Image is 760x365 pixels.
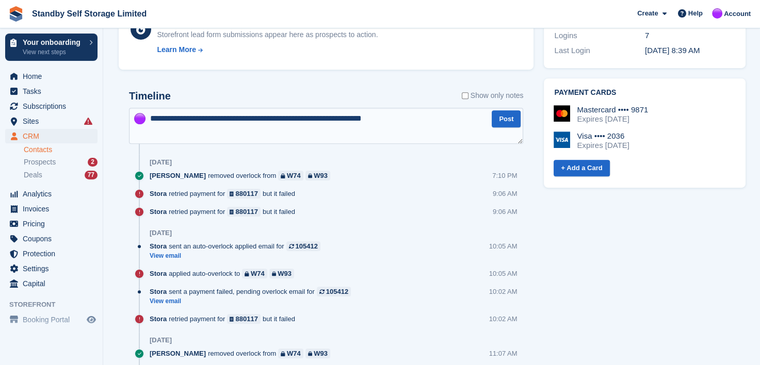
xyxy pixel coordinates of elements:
div: Storefront lead form submissions appear here as prospects to action. [157,29,378,40]
div: sent an auto-overlock applied email for [150,241,326,251]
div: Learn More [157,44,196,55]
div: 10:02 AM [489,314,518,324]
div: 105412 [326,287,348,296]
div: 10:02 AM [489,287,518,296]
button: Post [492,110,521,127]
span: Stora [150,269,167,278]
div: Visa •••• 2036 [577,131,629,141]
p: View next steps [23,47,84,57]
div: retried payment for but it failed [150,314,300,324]
div: 880117 [236,189,258,198]
label: Show only notes [462,90,524,101]
span: Invoices [23,202,85,216]
a: Prospects 2 [24,157,98,168]
h2: Payment cards [554,89,735,97]
a: 880117 [227,314,261,324]
a: Deals 77 [24,170,98,180]
a: menu [5,69,98,84]
a: menu [5,187,98,201]
a: Your onboarding View next steps [5,34,98,61]
div: 7 [645,30,736,42]
div: W74 [287,349,301,358]
div: 77 [85,171,98,179]
div: Expires [DATE] [577,114,648,124]
a: menu [5,202,98,216]
span: Stora [150,189,167,198]
img: Visa Logo [554,131,570,148]
a: menu [5,99,98,113]
div: 880117 [236,314,258,324]
span: Prospects [24,157,56,167]
a: menu [5,231,98,246]
span: Account [724,9,751,19]
span: Capital [23,276,85,291]
span: [PERSON_NAME] [150,349,206,358]
a: W93 [269,269,294,278]
span: Booking Portal [23,312,85,327]
span: CRM [23,129,85,143]
a: menu [5,261,98,276]
a: 880117 [227,189,261,198]
div: sent a payment failed, pending overlock email for [150,287,356,296]
span: Home [23,69,85,84]
time: 2024-07-18 07:39:09 UTC [645,46,700,55]
a: menu [5,217,98,231]
a: + Add a Card [554,160,609,177]
div: 9:06 AM [493,207,518,217]
div: retried payment for but it failed [150,189,300,198]
input: Show only notes [462,90,468,101]
span: Settings [23,261,85,276]
a: View email [150,252,326,260]
div: 9:06 AM [493,189,518,198]
span: Deals [24,170,42,180]
span: Storefront [9,300,103,310]
div: applied auto-overlock to [150,269,299,278]
span: Analytics [23,187,85,201]
div: W74 [251,269,265,278]
div: 7:10 PM [492,171,517,180]
span: Subscriptions [23,99,85,113]
a: menu [5,84,98,98]
img: stora-icon-8386f47178a22dfd0bd8f6a31ec36ba5ce8667c1dd55bd0f319d3a0aa187defe.svg [8,6,24,22]
div: Logins [554,30,645,42]
span: Pricing [23,217,85,231]
img: Mastercard Logo [554,105,570,122]
a: menu [5,129,98,143]
div: removed overlock from [150,171,335,180]
div: Expires [DATE] [577,141,629,150]
span: Protection [23,246,85,261]
div: [DATE] [150,336,172,344]
span: Stora [150,241,167,251]
div: Mastercard •••• 9871 [577,105,648,114]
a: Learn More [157,44,378,55]
div: W74 [287,171,301,180]
span: Tasks [23,84,85,98]
a: W74 [242,269,267,278]
span: [PERSON_NAME] [150,171,206,180]
a: 105412 [286,241,320,251]
div: retried payment for but it failed [150,207,300,217]
span: Sites [23,114,85,128]
span: Stora [150,207,167,217]
a: W74 [278,171,303,180]
div: removed overlock from [150,349,335,358]
div: 10:05 AM [489,269,518,278]
a: View email [150,297,356,306]
a: menu [5,114,98,128]
div: 10:05 AM [489,241,518,251]
a: Contacts [24,145,98,155]
a: menu [5,246,98,261]
span: Create [637,8,658,19]
a: menu [5,312,98,327]
div: W93 [314,171,328,180]
a: W93 [305,349,330,358]
div: [DATE] [150,229,172,237]
a: 105412 [317,287,351,296]
div: W93 [314,349,328,358]
a: W93 [305,171,330,180]
a: W74 [278,349,303,358]
p: Your onboarding [23,39,84,46]
a: Preview store [85,313,98,326]
a: Standby Self Storage Limited [28,5,151,22]
a: 880117 [227,207,261,217]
